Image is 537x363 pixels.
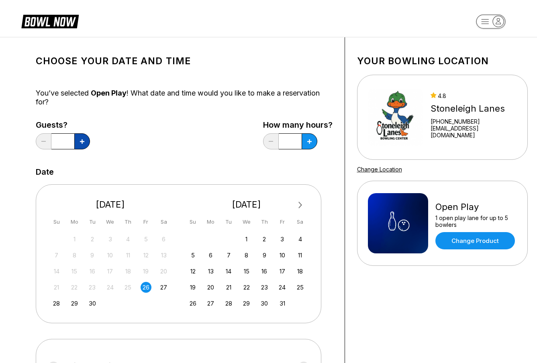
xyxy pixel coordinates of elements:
[186,233,307,309] div: month 2025-10
[368,193,428,253] img: Open Play
[51,282,62,293] div: Not available Sunday, September 21st, 2025
[123,266,133,277] div: Not available Thursday, September 18th, 2025
[87,282,98,293] div: Not available Tuesday, September 23rd, 2025
[188,216,198,227] div: Su
[69,282,80,293] div: Not available Monday, September 22nd, 2025
[48,199,173,210] div: [DATE]
[105,266,116,277] div: Not available Wednesday, September 17th, 2025
[431,125,517,139] a: [EMAIL_ADDRESS][DOMAIN_NAME]
[241,282,252,293] div: Choose Wednesday, October 22nd, 2025
[36,167,54,176] label: Date
[36,89,333,106] div: You’ve selected ! What date and time would you like to make a reservation for?
[223,250,234,261] div: Choose Tuesday, October 7th, 2025
[188,282,198,293] div: Choose Sunday, October 19th, 2025
[105,250,116,261] div: Not available Wednesday, September 10th, 2025
[205,282,216,293] div: Choose Monday, October 20th, 2025
[69,298,80,309] div: Choose Monday, September 29th, 2025
[223,298,234,309] div: Choose Tuesday, October 28th, 2025
[241,234,252,245] div: Choose Wednesday, October 1st, 2025
[205,298,216,309] div: Choose Monday, October 27th, 2025
[105,282,116,293] div: Not available Wednesday, September 24th, 2025
[50,233,171,309] div: month 2025-09
[223,266,234,277] div: Choose Tuesday, October 14th, 2025
[51,298,62,309] div: Choose Sunday, September 28th, 2025
[87,234,98,245] div: Not available Tuesday, September 2nd, 2025
[141,216,151,227] div: Fr
[259,298,270,309] div: Choose Thursday, October 30th, 2025
[184,199,309,210] div: [DATE]
[431,118,517,125] div: [PHONE_NUMBER]
[87,250,98,261] div: Not available Tuesday, September 9th, 2025
[91,89,127,97] span: Open Play
[295,216,306,227] div: Sa
[36,120,90,129] label: Guests?
[259,282,270,293] div: Choose Thursday, October 23rd, 2025
[141,266,151,277] div: Not available Friday, September 19th, 2025
[123,234,133,245] div: Not available Thursday, September 4th, 2025
[277,298,288,309] div: Choose Friday, October 31st, 2025
[69,216,80,227] div: Mo
[277,216,288,227] div: Fr
[259,216,270,227] div: Th
[357,166,402,173] a: Change Location
[435,202,517,212] div: Open Play
[277,266,288,277] div: Choose Friday, October 17th, 2025
[295,282,306,293] div: Choose Saturday, October 25th, 2025
[87,266,98,277] div: Not available Tuesday, September 16th, 2025
[69,234,80,245] div: Not available Monday, September 1st, 2025
[69,250,80,261] div: Not available Monday, September 8th, 2025
[294,199,307,212] button: Next Month
[435,214,517,228] div: 1 open play lane for up to 5 bowlers
[123,250,133,261] div: Not available Thursday, September 11th, 2025
[205,250,216,261] div: Choose Monday, October 6th, 2025
[241,266,252,277] div: Choose Wednesday, October 15th, 2025
[277,282,288,293] div: Choose Friday, October 24th, 2025
[259,234,270,245] div: Choose Thursday, October 2nd, 2025
[259,266,270,277] div: Choose Thursday, October 16th, 2025
[158,234,169,245] div: Not available Saturday, September 6th, 2025
[241,216,252,227] div: We
[141,234,151,245] div: Not available Friday, September 5th, 2025
[141,250,151,261] div: Not available Friday, September 12th, 2025
[69,266,80,277] div: Not available Monday, September 15th, 2025
[158,266,169,277] div: Not available Saturday, September 20th, 2025
[223,216,234,227] div: Tu
[51,250,62,261] div: Not available Sunday, September 7th, 2025
[295,234,306,245] div: Choose Saturday, October 4th, 2025
[205,216,216,227] div: Mo
[431,92,517,99] div: 4.8
[277,250,288,261] div: Choose Friday, October 10th, 2025
[241,298,252,309] div: Choose Wednesday, October 29th, 2025
[51,266,62,277] div: Not available Sunday, September 14th, 2025
[158,216,169,227] div: Sa
[158,250,169,261] div: Not available Saturday, September 13th, 2025
[295,266,306,277] div: Choose Saturday, October 18th, 2025
[241,250,252,261] div: Choose Wednesday, October 8th, 2025
[141,282,151,293] div: Choose Friday, September 26th, 2025
[105,234,116,245] div: Not available Wednesday, September 3rd, 2025
[188,250,198,261] div: Choose Sunday, October 5th, 2025
[259,250,270,261] div: Choose Thursday, October 9th, 2025
[435,232,515,249] a: Change Product
[295,250,306,261] div: Choose Saturday, October 11th, 2025
[263,120,333,129] label: How many hours?
[277,234,288,245] div: Choose Friday, October 3rd, 2025
[188,266,198,277] div: Choose Sunday, October 12th, 2025
[123,216,133,227] div: Th
[431,103,517,114] div: Stoneleigh Lanes
[105,216,116,227] div: We
[87,298,98,309] div: Choose Tuesday, September 30th, 2025
[368,87,424,147] img: Stoneleigh Lanes
[223,282,234,293] div: Choose Tuesday, October 21st, 2025
[36,55,333,67] h1: Choose your Date and time
[357,55,528,67] h1: Your bowling location
[51,216,62,227] div: Su
[123,282,133,293] div: Not available Thursday, September 25th, 2025
[188,298,198,309] div: Choose Sunday, October 26th, 2025
[87,216,98,227] div: Tu
[205,266,216,277] div: Choose Monday, October 13th, 2025
[158,282,169,293] div: Choose Saturday, September 27th, 2025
